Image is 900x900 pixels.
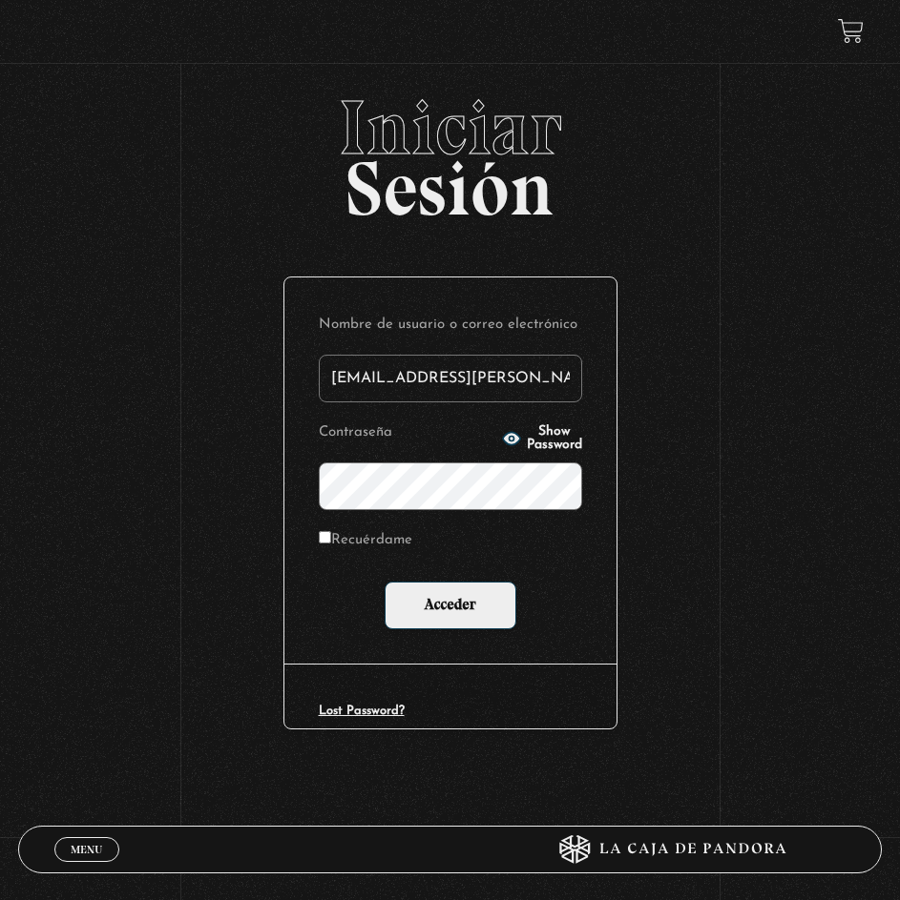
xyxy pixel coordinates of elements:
[527,425,582,452] span: Show Password
[319,705,405,717] a: Lost Password?
[18,90,882,166] span: Iniciar
[502,425,582,452] button: Show Password
[64,859,109,872] span: Cerrar
[71,844,102,855] span: Menu
[385,582,516,629] input: Acceder
[319,527,412,555] label: Recuérdame
[319,531,331,543] input: Recuérdame
[319,419,496,447] label: Contraseña
[838,18,864,44] a: View your shopping cart
[319,312,582,339] label: Nombre de usuario o correo electrónico
[18,90,882,212] h2: Sesión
